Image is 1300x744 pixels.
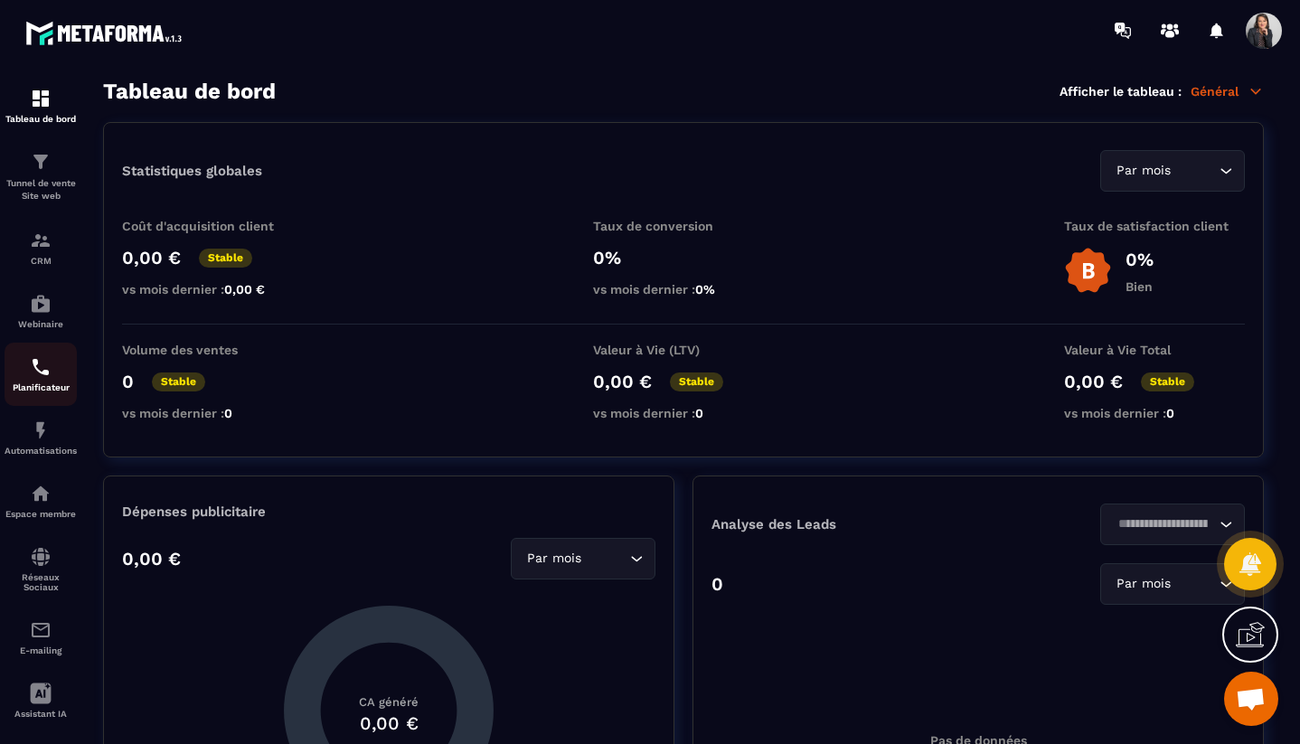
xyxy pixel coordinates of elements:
[5,406,77,469] a: automationsautomationsAutomatisations
[1064,371,1123,392] p: 0,00 €
[1191,83,1264,99] p: Général
[30,619,52,641] img: email
[122,343,303,357] p: Volume des ventes
[5,645,77,655] p: E-mailing
[5,382,77,392] p: Planificateur
[670,372,723,391] p: Stable
[711,573,723,595] p: 0
[5,74,77,137] a: formationformationTableau de bord
[30,419,52,441] img: automations
[1166,406,1174,420] span: 0
[199,249,252,268] p: Stable
[1224,672,1278,726] div: Ouvrir le chat
[224,406,232,420] span: 0
[5,256,77,266] p: CRM
[30,546,52,568] img: social-network
[1112,514,1215,534] input: Search for option
[5,709,77,719] p: Assistant IA
[695,282,715,297] span: 0%
[5,279,77,343] a: automationsautomationsWebinaire
[30,88,52,109] img: formation
[5,177,77,202] p: Tunnel de vente Site web
[593,406,774,420] p: vs mois dernier :
[695,406,703,420] span: 0
[585,549,626,569] input: Search for option
[1064,219,1245,233] p: Taux de satisfaction client
[1060,84,1182,99] p: Afficher le tableau :
[5,509,77,519] p: Espace membre
[1100,150,1245,192] div: Search for option
[5,469,77,532] a: automationsautomationsEspace membre
[1100,563,1245,605] div: Search for option
[1174,161,1215,181] input: Search for option
[593,219,774,233] p: Taux de conversion
[5,446,77,456] p: Automatisations
[1064,406,1245,420] p: vs mois dernier :
[5,532,77,606] a: social-networksocial-networkRéseaux Sociaux
[25,16,188,50] img: logo
[1174,574,1215,594] input: Search for option
[103,79,276,104] h3: Tableau de bord
[1064,247,1112,295] img: b-badge-o.b3b20ee6.svg
[5,606,77,669] a: emailemailE-mailing
[5,114,77,124] p: Tableau de bord
[122,548,181,570] p: 0,00 €
[711,516,978,532] p: Analyse des Leads
[5,319,77,329] p: Webinaire
[593,282,774,297] p: vs mois dernier :
[122,219,303,233] p: Coût d'acquisition client
[5,216,77,279] a: formationformationCRM
[30,151,52,173] img: formation
[1112,574,1174,594] span: Par mois
[1064,343,1245,357] p: Valeur à Vie Total
[122,247,181,268] p: 0,00 €
[5,137,77,216] a: formationformationTunnel de vente Site web
[30,356,52,378] img: scheduler
[30,483,52,504] img: automations
[593,371,652,392] p: 0,00 €
[1126,279,1154,294] p: Bien
[593,343,774,357] p: Valeur à Vie (LTV)
[224,282,265,297] span: 0,00 €
[122,504,655,520] p: Dépenses publicitaire
[122,282,303,297] p: vs mois dernier :
[30,230,52,251] img: formation
[1100,504,1245,545] div: Search for option
[593,247,774,268] p: 0%
[1126,249,1154,270] p: 0%
[5,669,77,732] a: Assistant IA
[30,293,52,315] img: automations
[5,572,77,592] p: Réseaux Sociaux
[122,406,303,420] p: vs mois dernier :
[152,372,205,391] p: Stable
[5,343,77,406] a: schedulerschedulerPlanificateur
[1141,372,1194,391] p: Stable
[511,538,655,579] div: Search for option
[122,371,134,392] p: 0
[1112,161,1174,181] span: Par mois
[523,549,585,569] span: Par mois
[122,163,262,179] p: Statistiques globales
